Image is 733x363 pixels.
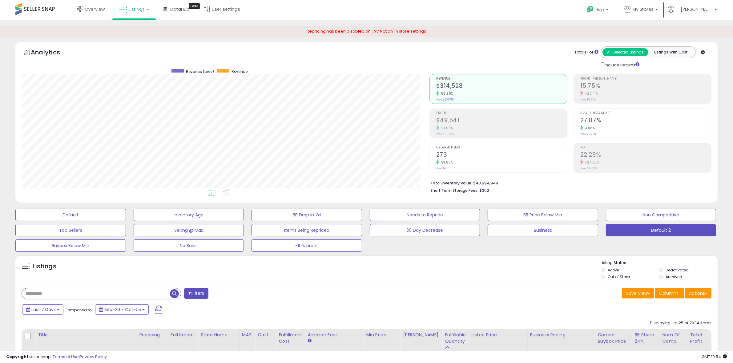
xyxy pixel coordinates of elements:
label: Deactivated [666,267,689,273]
button: 30 Day Decrease [370,224,480,236]
h5: Analytics [31,48,72,58]
span: Overview [85,6,105,12]
div: MAP [242,332,252,338]
small: Prev: $39,927 [436,132,454,136]
h2: 273 [436,151,567,160]
div: Title [38,332,134,338]
button: Listings With Cost [648,48,694,56]
span: Repricing has been disabled on ' AV Nation' in store settings [307,28,426,34]
h2: $314,528 [436,82,567,91]
h2: 27.07% [580,117,711,125]
div: BB Share 24h. [635,332,657,345]
span: DataHub [170,6,190,12]
small: 24.08% [439,126,453,130]
small: 3.08% [583,126,595,130]
small: 55.90% [439,91,453,96]
small: 93.62% [439,160,453,165]
span: My Stores [632,6,654,12]
strong: Copyright [6,354,29,360]
span: Profit [436,112,567,115]
button: Last 7 Days [22,304,63,315]
div: Fulfillable Quantity [445,332,466,345]
div: Amazon Fees [308,332,361,338]
label: Archived [666,274,683,279]
span: Profit [PERSON_NAME] [580,77,711,81]
span: Hi [PERSON_NAME] [676,6,713,12]
div: Include Returns [596,61,647,68]
div: Displaying 1 to 25 of 2034 items [650,320,711,326]
a: Privacy Policy [80,354,107,360]
span: 2025-10-13 19:54 GMT [702,354,727,360]
div: [PERSON_NAME] [403,332,440,338]
div: Listed Price [472,332,525,338]
small: -24.26% [583,160,599,165]
span: $352 [479,187,489,193]
div: Totals For [574,49,598,55]
button: Top Sellers [15,224,126,236]
div: Total Profit [690,332,714,345]
small: Prev: 141 [436,167,447,170]
small: Prev: 29.43% [580,167,597,170]
button: Items Being Repriced [252,224,362,236]
button: Buybox Below Min [15,239,126,252]
button: Business [488,224,598,236]
small: Amazon Fees. [308,338,311,344]
button: BB Drop in 7d [252,209,362,221]
button: Default [15,209,126,221]
button: Actions [685,288,711,298]
label: Out of Stock [608,274,630,279]
button: Selling @ Max [134,224,244,236]
span: Avg. Buybox Share [580,112,711,115]
h2: $49,541 [436,117,567,125]
b: Short Term Storage Fees: [430,188,478,193]
button: Columns [655,288,684,298]
button: Save View [622,288,654,298]
p: Listing States: [601,260,718,266]
small: -20.41% [583,91,598,96]
div: seller snap | | [6,354,107,360]
a: Hi [PERSON_NAME] [668,6,717,20]
span: Help [596,7,604,12]
span: Revenue [232,69,248,74]
button: Inventory Age [134,209,244,221]
div: Fulfillment Cost [279,332,302,345]
span: Compared to: [64,307,93,313]
h2: 22.29% [580,151,711,160]
span: ROI [580,146,711,149]
button: All Selected Listings [602,48,648,56]
span: Listings [129,6,145,12]
a: Terms of Use [53,354,79,360]
span: Ordered Items [436,146,567,149]
button: Needs to Reprice [370,209,480,221]
button: Non Competitive [606,209,716,221]
h2: 15.75% [580,82,711,91]
button: Sep-29 - Oct-05 [95,304,149,315]
a: Help [582,1,614,20]
button: BB Price Below Min [488,209,598,221]
label: Active [608,267,619,273]
h5: Listings [33,262,56,271]
button: Default 2 [606,224,716,236]
button: Filters [184,288,208,299]
span: Columns [659,290,679,296]
li: $48,994,949 [430,179,707,186]
b: Total Inventory Value: [430,180,472,186]
div: Business Pricing [530,332,593,338]
div: Repricing [139,332,165,338]
div: Store Name [201,332,237,338]
div: Current Buybox Price [598,332,630,345]
div: Fulfillment [171,332,195,338]
div: Tooltip anchor [189,3,200,9]
span: Revenue (prev) [186,69,214,74]
button: -10% profit [252,239,362,252]
small: Prev: 19.79% [580,98,596,101]
div: Num of Comp. [663,332,685,345]
span: Revenue [436,77,567,81]
div: Cost [258,332,273,338]
small: Prev: 26.26% [580,132,596,136]
span: Sep-29 - Oct-05 [104,306,141,313]
span: Last 7 Days [31,306,56,313]
i: Get Help [586,6,594,13]
button: No Sales [134,239,244,252]
div: Min Price [366,332,398,338]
